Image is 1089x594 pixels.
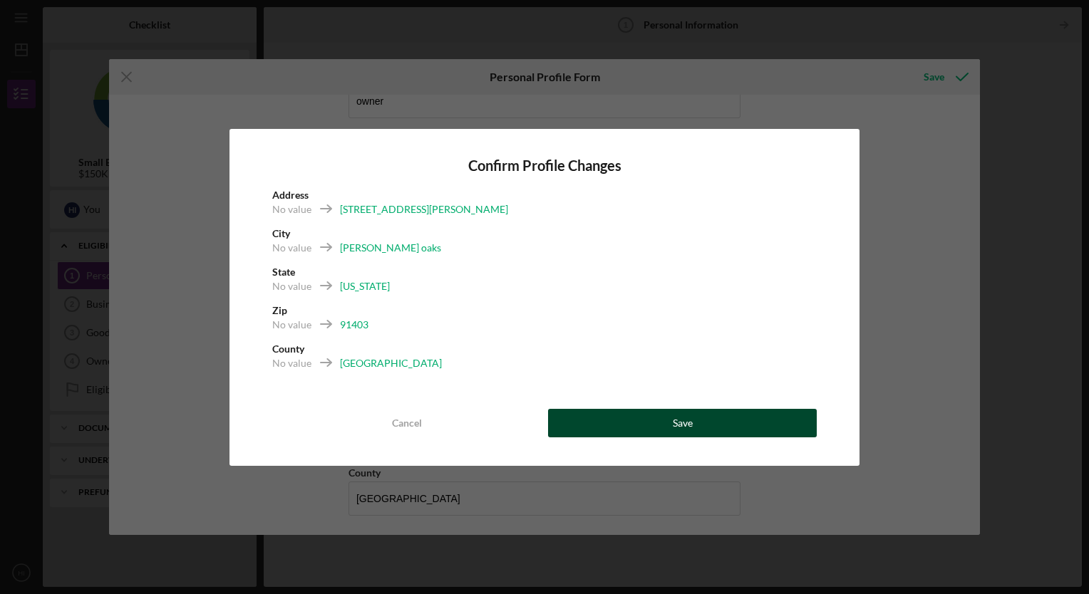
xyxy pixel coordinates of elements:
div: 91403 [340,318,368,332]
div: No value [272,318,311,332]
b: State [272,266,295,278]
div: No value [272,202,311,217]
div: No value [272,356,311,370]
div: [PERSON_NAME] oaks [340,241,441,255]
h4: Confirm Profile Changes [272,157,817,174]
div: [GEOGRAPHIC_DATA] [340,356,442,370]
b: Zip [272,304,287,316]
b: City [272,227,290,239]
div: Cancel [392,409,422,437]
div: [STREET_ADDRESS][PERSON_NAME] [340,202,508,217]
b: Address [272,189,309,201]
button: Save [548,409,817,437]
div: Save [673,409,693,437]
div: No value [272,279,311,293]
div: No value [272,241,311,255]
b: County [272,343,304,355]
button: Cancel [272,409,541,437]
div: [US_STATE] [340,279,390,293]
